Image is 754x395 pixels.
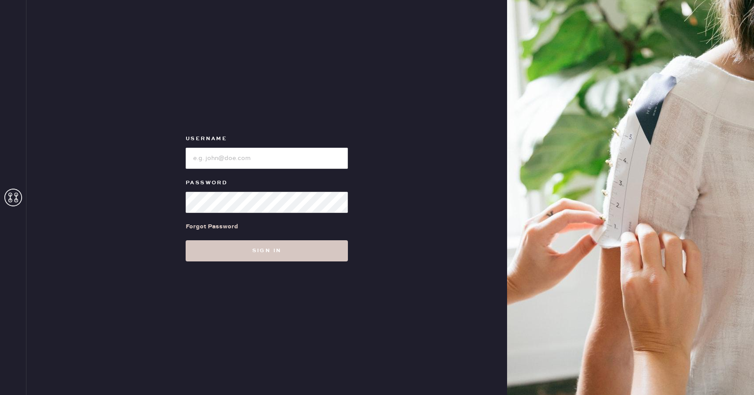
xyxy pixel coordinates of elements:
[186,134,348,144] label: Username
[186,178,348,188] label: Password
[186,148,348,169] input: e.g. john@doe.com
[186,240,348,261] button: Sign in
[186,213,238,240] a: Forgot Password
[186,222,238,231] div: Forgot Password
